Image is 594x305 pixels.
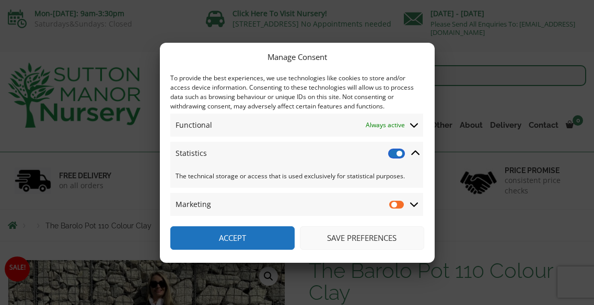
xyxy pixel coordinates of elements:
[176,147,207,160] span: Statistics
[176,198,211,211] span: Marketing
[170,226,295,250] button: Accept
[267,51,327,63] div: Manage Consent
[170,142,423,165] summary: Statistics
[176,170,418,182] span: The technical storage or access that is used exclusively for statistical purposes.
[300,226,424,250] button: Save preferences
[170,114,423,137] summary: Functional Always active
[366,119,405,131] span: Always active
[170,193,423,216] summary: Marketing
[176,119,212,131] span: Functional
[170,74,423,111] div: To provide the best experiences, we use technologies like cookies to store and/or access device i...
